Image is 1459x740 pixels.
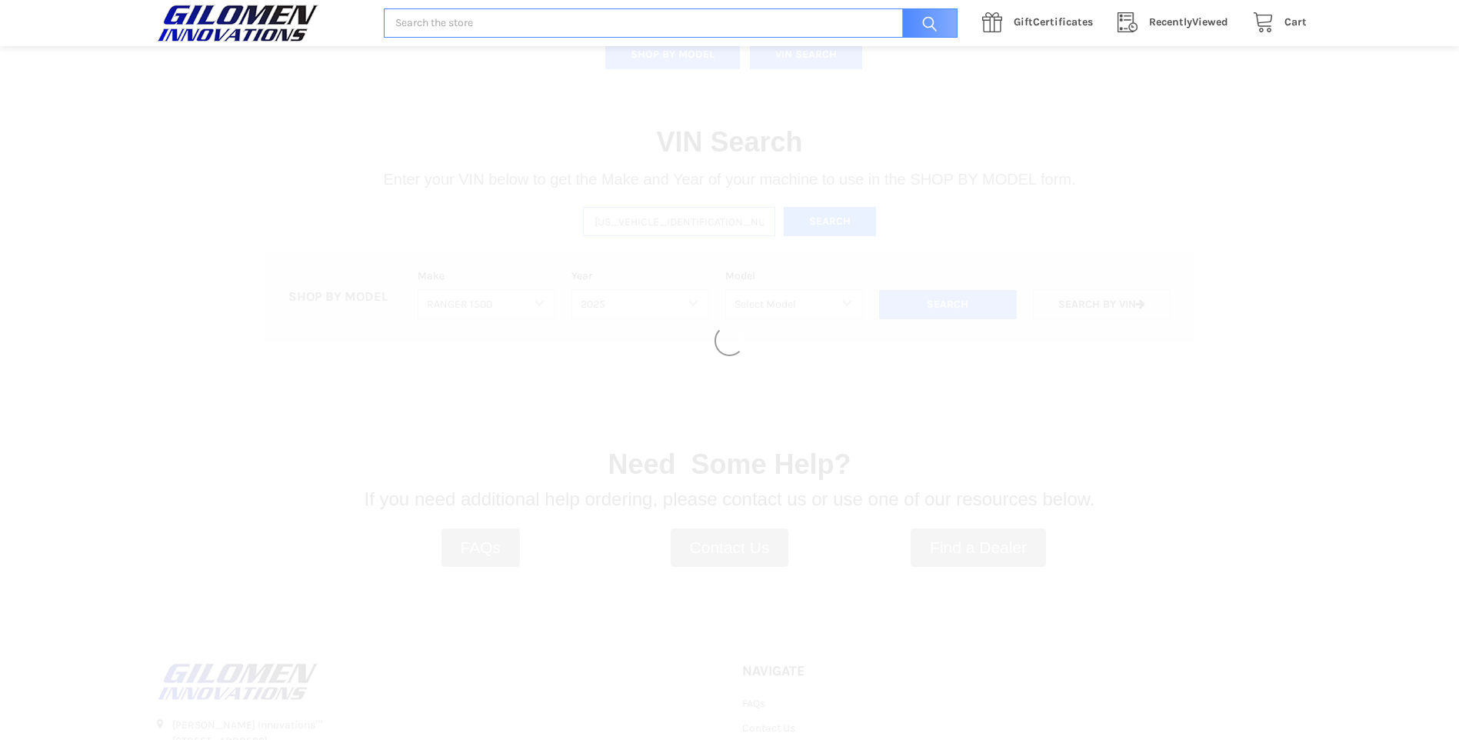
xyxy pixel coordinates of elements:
[1014,15,1093,28] span: Certificates
[1014,15,1033,28] span: Gift
[1109,13,1244,32] a: RecentlyViewed
[1244,13,1307,32] a: Cart
[1284,15,1307,28] span: Cart
[894,8,958,38] input: Search
[153,4,368,42] a: GILOMEN INNOVATIONS
[1149,15,1228,28] span: Viewed
[974,13,1109,32] a: GiftCertificates
[384,8,958,38] input: Search the store
[1149,15,1192,28] span: Recently
[153,4,322,42] img: GILOMEN INNOVATIONS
